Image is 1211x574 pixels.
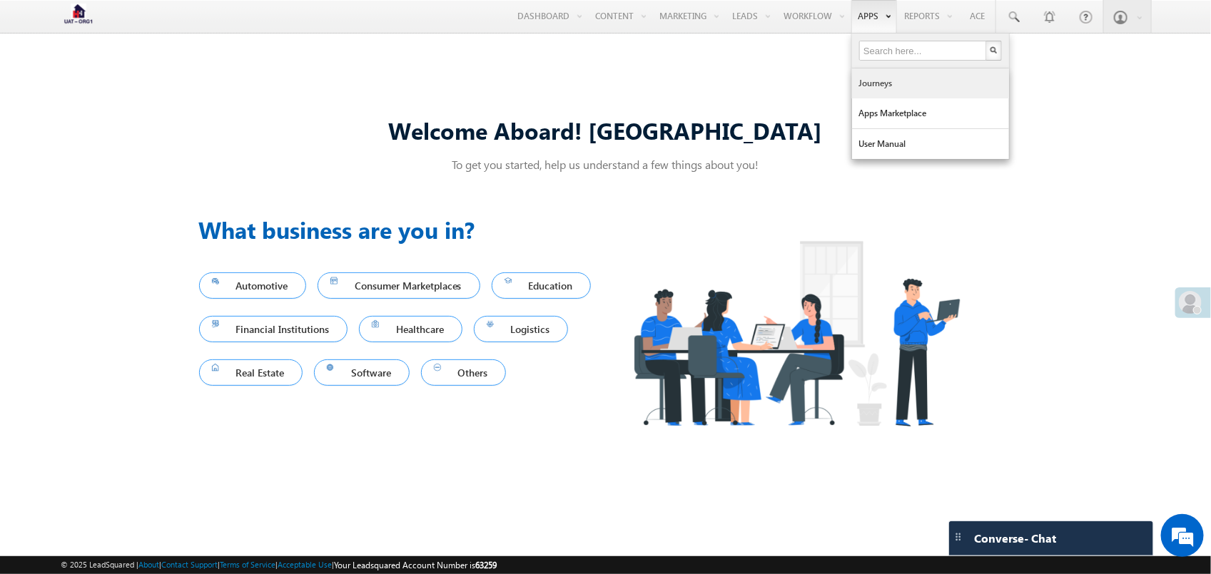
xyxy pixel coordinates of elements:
[852,68,1009,98] a: Journeys
[859,41,988,61] input: Search here...
[330,276,467,295] span: Consumer Marketplaces
[199,212,606,247] h3: What business are you in?
[199,157,1013,172] p: To get you started, help us understand a few things about you!
[606,212,987,454] img: Industry.png
[199,115,1013,145] div: Welcome Aboard! [GEOGRAPHIC_DATA]
[327,363,397,382] span: Software
[852,98,1009,128] a: Apps Marketplace
[212,319,335,339] span: Financial Institutions
[372,319,450,339] span: Healthcare
[487,319,556,339] span: Logistics
[953,531,964,543] img: carter-drag
[138,560,159,569] a: About
[475,560,497,570] span: 63259
[278,560,332,569] a: Acceptable Use
[990,46,997,53] img: Search
[61,4,96,29] img: Custom Logo
[974,532,1056,545] span: Converse - Chat
[161,560,218,569] a: Contact Support
[61,558,497,572] span: © 2025 LeadSquared | | | | |
[505,276,579,295] span: Education
[434,363,494,382] span: Others
[212,276,294,295] span: Automotive
[334,560,497,570] span: Your Leadsquared Account Number is
[852,129,1009,159] a: User Manual
[212,363,290,382] span: Real Estate
[220,560,275,569] a: Terms of Service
